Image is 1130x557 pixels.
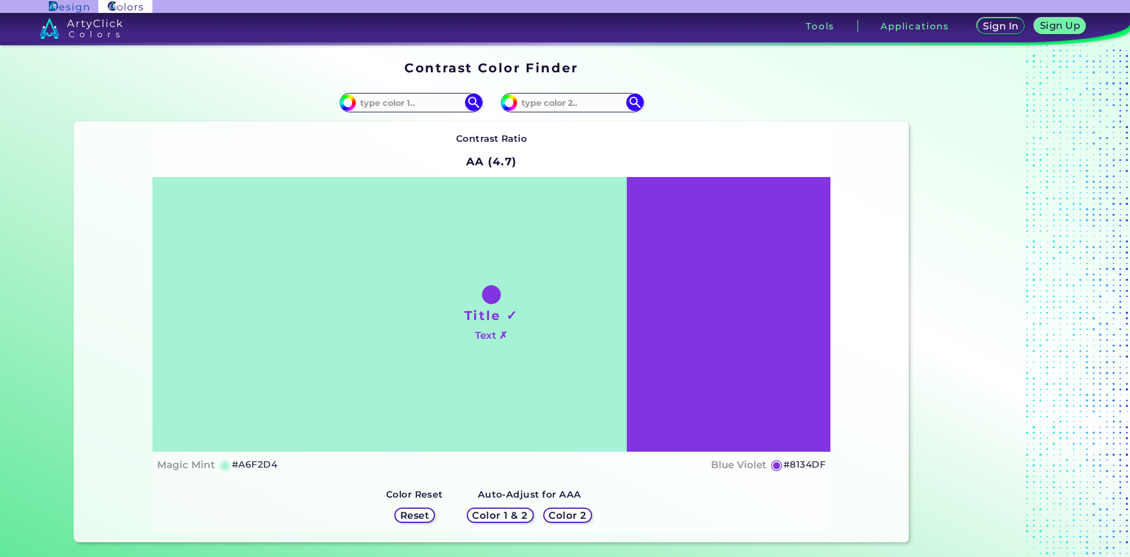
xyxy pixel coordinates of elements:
[517,95,627,111] input: type color 2..
[464,306,519,324] h1: Title ✓
[404,59,578,76] h1: Contrast Color Finder
[356,95,466,111] input: type color 1..
[49,1,88,12] img: ArtyClick Design logo
[550,511,584,519] h5: Color 2
[465,94,483,111] img: icon search
[475,327,507,344] h4: Text ✗
[461,149,523,175] h2: AA (4.7)
[770,458,783,472] h5: ◉
[1036,19,1083,34] a: Sign Up
[626,94,644,111] img: icon search
[979,19,1022,34] a: Sign In
[39,18,122,39] img: logo_artyclick_colors_white.svg
[219,458,232,472] h5: ◉
[783,457,826,472] h5: #8134DF
[401,511,428,519] h5: Reset
[806,22,835,31] h3: Tools
[386,489,443,500] strong: Color Reset
[880,22,949,31] h3: Applications
[475,511,525,519] h5: Color 1 & 2
[985,22,1017,31] h5: Sign In
[456,133,527,144] strong: Contrast Ratio
[711,456,766,473] h4: Blue Violet
[1042,21,1078,30] h5: Sign Up
[157,456,215,473] h4: Magic Mint
[478,489,581,500] strong: Auto-Adjust for AAA
[232,457,277,472] h5: #A6F2D4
